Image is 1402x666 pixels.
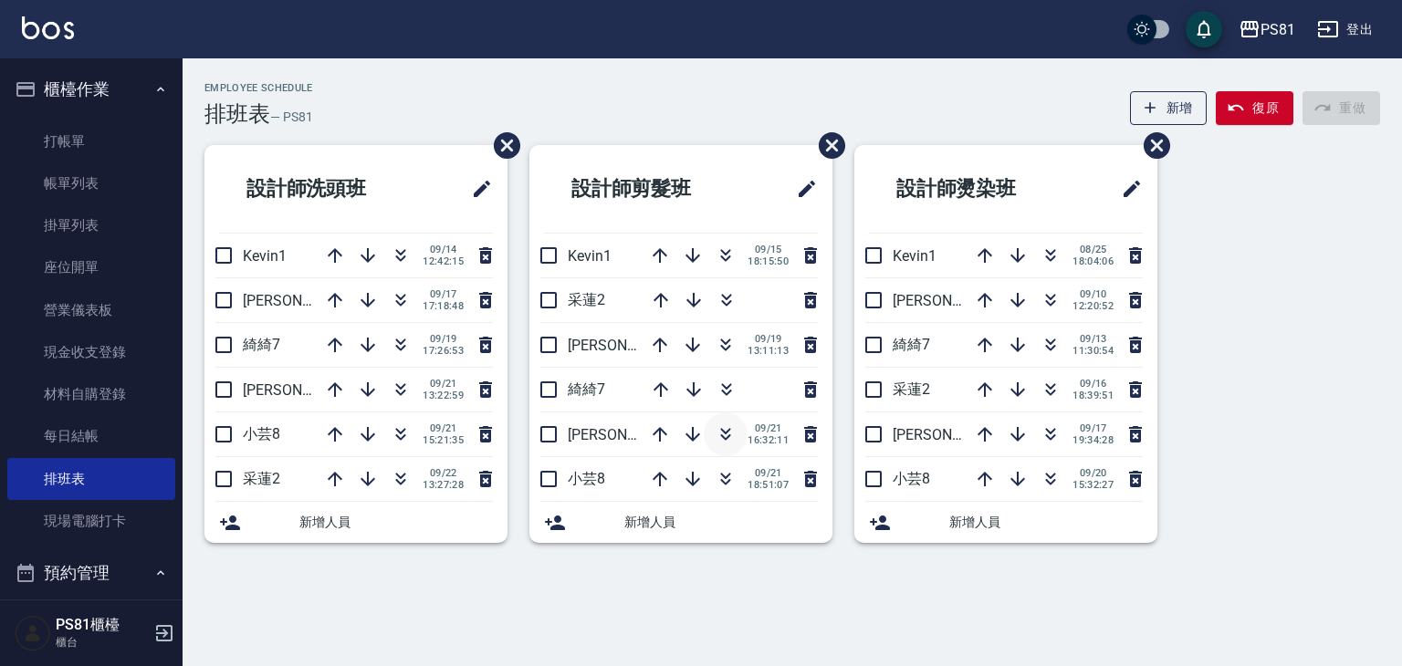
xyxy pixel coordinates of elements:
a: 掛單列表 [7,204,175,246]
span: 09/16 [1072,378,1114,390]
span: 09/21 [748,467,789,479]
span: 修改班表的標題 [785,167,818,211]
button: 預約管理 [7,549,175,597]
span: 綺綺7 [893,336,930,353]
a: 現金收支登錄 [7,331,175,373]
span: 新增人員 [299,513,493,532]
span: [PERSON_NAME]3 [568,426,685,443]
p: 櫃台 [56,634,149,650]
span: 修改班表的標題 [460,167,493,211]
button: 櫃檯作業 [7,66,175,113]
span: 刪除班表 [480,119,523,172]
span: 09/13 [1072,333,1114,345]
span: 刪除班表 [1130,119,1173,172]
span: 16:32:11 [748,434,789,446]
button: 登出 [1310,13,1380,47]
span: 17:18:48 [423,300,464,312]
span: 綺綺7 [568,380,605,398]
span: 采蓮2 [243,470,280,487]
span: 18:39:51 [1072,390,1114,401]
span: 09/15 [748,244,789,255]
a: 帳單列表 [7,162,175,204]
span: 19:34:28 [1072,434,1114,446]
span: 小芸8 [243,425,280,442]
span: 18:15:50 [748,255,789,267]
span: 新增人員 [949,513,1143,532]
span: 09/17 [1072,422,1114,434]
a: 排班表 [7,458,175,500]
span: 12:42:15 [423,255,464,267]
a: 每日結帳 [7,415,175,457]
span: 13:27:28 [423,479,464,491]
span: 采蓮2 [568,291,605,308]
span: 09/17 [423,288,464,300]
div: 新增人員 [529,502,832,543]
span: [PERSON_NAME]3 [243,381,361,399]
span: 11:30:54 [1072,345,1114,357]
span: 15:21:35 [423,434,464,446]
span: 09/19 [748,333,789,345]
span: 小芸8 [568,470,605,487]
span: 09/10 [1072,288,1114,300]
span: 17:26:53 [423,345,464,357]
span: [PERSON_NAME]3 [893,292,1010,309]
div: PS81 [1261,18,1295,41]
span: Kevin1 [243,247,287,265]
span: 08/25 [1072,244,1114,255]
span: Kevin1 [568,247,612,265]
button: 復原 [1216,91,1293,125]
button: save [1186,11,1222,47]
img: Person [15,615,51,651]
h2: Employee Schedule [204,82,313,94]
span: Kevin1 [893,247,936,265]
span: 18:04:06 [1072,255,1114,267]
span: 09/21 [423,378,464,390]
h2: 設計師燙染班 [869,156,1076,222]
span: 12:20:52 [1072,300,1114,312]
a: 座位開單 [7,246,175,288]
span: 刪除班表 [805,119,848,172]
span: [PERSON_NAME]6 [568,337,685,354]
span: 小芸8 [893,470,930,487]
div: 新增人員 [204,502,507,543]
a: 營業儀表板 [7,289,175,331]
button: 新增 [1130,91,1208,125]
span: 13:11:13 [748,345,789,357]
span: 09/22 [423,467,464,479]
span: [PERSON_NAME]6 [893,426,1010,443]
span: 新增人員 [624,513,818,532]
a: 材料自購登錄 [7,373,175,415]
span: 09/19 [423,333,464,345]
span: 18:51:07 [748,479,789,491]
span: 綺綺7 [243,336,280,353]
h2: 設計師剪髮班 [544,156,751,222]
span: 采蓮2 [893,380,930,398]
a: 現場電腦打卡 [7,500,175,542]
span: 09/20 [1072,467,1114,479]
h5: PS81櫃檯 [56,616,149,634]
span: 15:32:27 [1072,479,1114,491]
span: [PERSON_NAME]6 [243,292,361,309]
div: 新增人員 [854,502,1157,543]
span: 09/21 [748,422,789,434]
img: Logo [22,16,74,39]
span: 09/21 [423,422,464,434]
h6: — PS81 [270,108,313,127]
h2: 設計師洗頭班 [219,156,426,222]
button: PS81 [1231,11,1303,48]
a: 打帳單 [7,120,175,162]
span: 13:22:59 [423,390,464,401]
span: 09/14 [423,244,464,255]
span: 修改班表的標題 [1110,167,1143,211]
h3: 排班表 [204,101,270,127]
